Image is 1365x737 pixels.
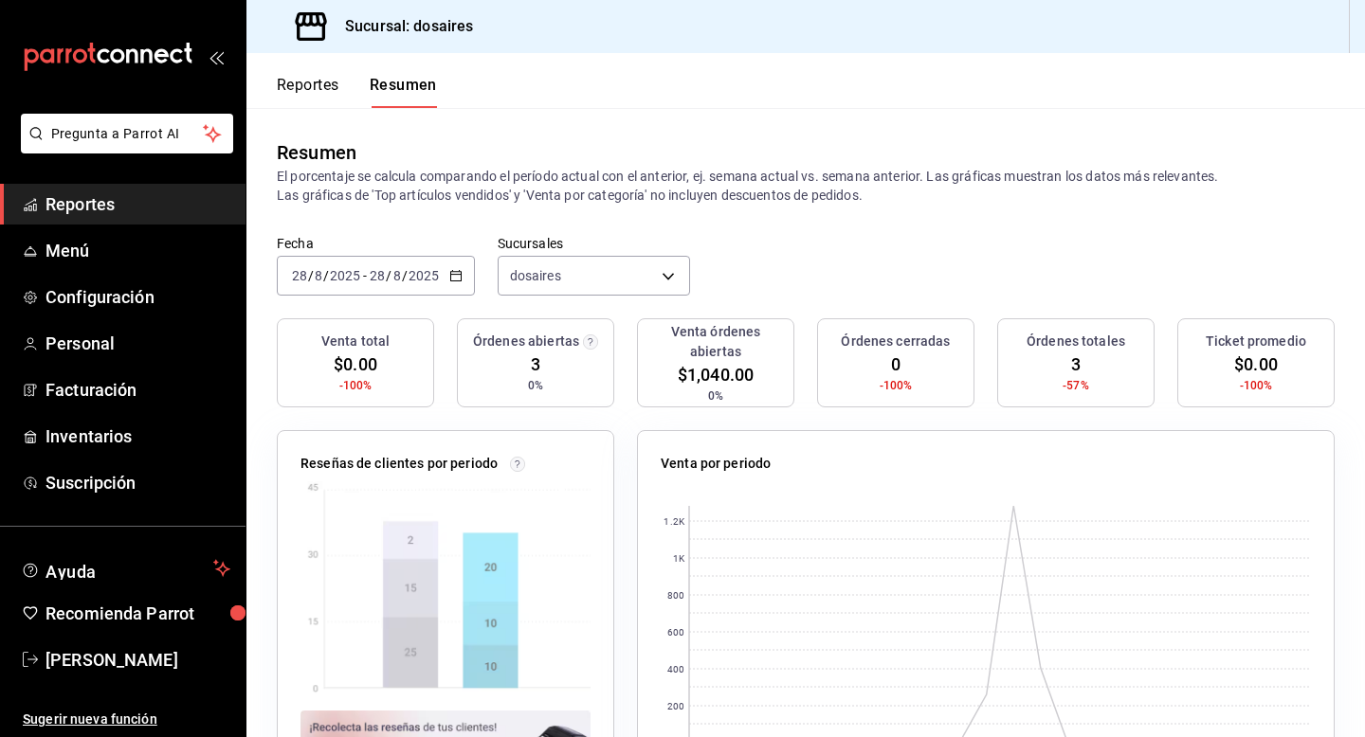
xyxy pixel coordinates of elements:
h3: Ticket promedio [1206,332,1306,351]
span: Recomienda Parrot [45,601,230,626]
span: -100% [1240,377,1273,394]
span: -57% [1063,377,1089,394]
span: Personal [45,331,230,356]
p: Reseñas de clientes por periodo [300,454,498,474]
h3: Órdenes abiertas [473,332,579,351]
span: dosaires [510,266,561,285]
button: Resumen [370,76,437,108]
text: 1K [673,553,685,564]
h3: Órdenes cerradas [841,332,950,351]
span: Suscripción [45,470,230,495]
text: 600 [667,627,684,638]
button: Pregunta a Parrot AI [21,114,233,153]
span: 3 [531,351,540,377]
text: 400 [667,664,684,674]
span: / [308,268,314,283]
input: -- [392,268,402,283]
span: [PERSON_NAME] [45,647,230,673]
span: Facturación [45,377,230,403]
span: Pregunta a Parrot AI [51,124,204,144]
text: 200 [667,701,684,711]
span: $0.00 [334,351,377,377]
div: Resumen [277,138,356,167]
span: Menú [45,238,230,263]
h3: Venta total [321,332,390,351]
input: -- [314,268,323,283]
span: $1,040.00 [678,362,754,387]
span: / [402,268,408,283]
h3: Sucursal: dosaires [330,15,473,38]
span: / [323,268,329,283]
span: 0 [891,351,901,377]
button: open_drawer_menu [209,49,224,64]
label: Sucursales [498,237,690,250]
span: Ayuda [45,557,206,580]
label: Fecha [277,237,475,250]
input: ---- [408,268,440,283]
span: $0.00 [1234,351,1278,377]
span: 3 [1071,351,1081,377]
span: Configuración [45,284,230,310]
span: Reportes [45,191,230,217]
h3: Venta órdenes abiertas [646,322,786,362]
input: -- [369,268,386,283]
span: -100% [880,377,913,394]
span: Sugerir nueva función [23,710,230,729]
span: - [363,268,367,283]
p: El porcentaje se calcula comparando el período actual con el anterior, ej. semana actual vs. sema... [277,167,1335,205]
p: Venta por periodo [661,454,771,474]
span: Inventarios [45,423,230,449]
span: -100% [339,377,373,394]
input: -- [291,268,308,283]
span: 0% [528,377,543,394]
h3: Órdenes totales [1027,332,1125,351]
div: navigation tabs [277,76,437,108]
text: 800 [667,590,684,601]
span: / [386,268,391,283]
input: ---- [329,268,361,283]
button: Reportes [277,76,339,108]
text: 1.2K [664,516,684,527]
a: Pregunta a Parrot AI [13,137,233,157]
span: 0% [708,387,723,404]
